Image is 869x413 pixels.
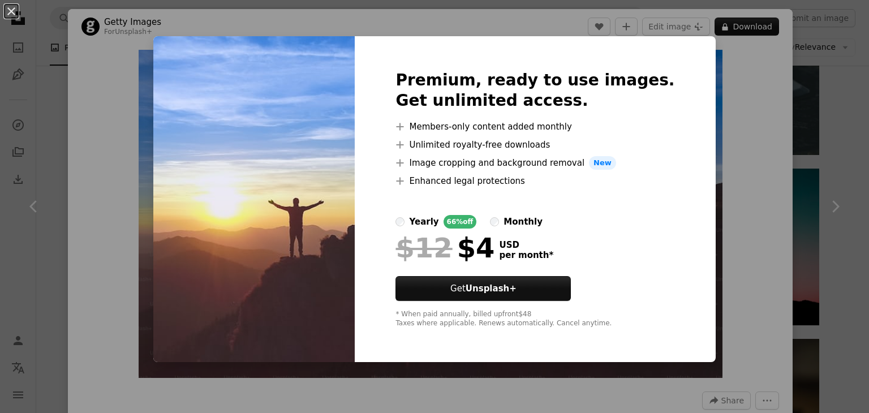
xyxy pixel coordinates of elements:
[409,215,438,229] div: yearly
[444,215,477,229] div: 66% off
[395,276,571,301] button: GetUnsplash+
[153,36,355,362] img: premium_photo-1661928975475-57502a6e34a5
[395,217,405,226] input: yearly66%off
[395,174,674,188] li: Enhanced legal protections
[499,240,553,250] span: USD
[504,215,543,229] div: monthly
[395,156,674,170] li: Image cropping and background removal
[499,250,553,260] span: per month *
[395,120,674,134] li: Members-only content added monthly
[466,283,517,294] strong: Unsplash+
[395,70,674,111] h2: Premium, ready to use images. Get unlimited access.
[490,217,499,226] input: monthly
[589,156,616,170] span: New
[395,138,674,152] li: Unlimited royalty-free downloads
[395,310,674,328] div: * When paid annually, billed upfront $48 Taxes where applicable. Renews automatically. Cancel any...
[395,233,494,263] div: $4
[395,233,452,263] span: $12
